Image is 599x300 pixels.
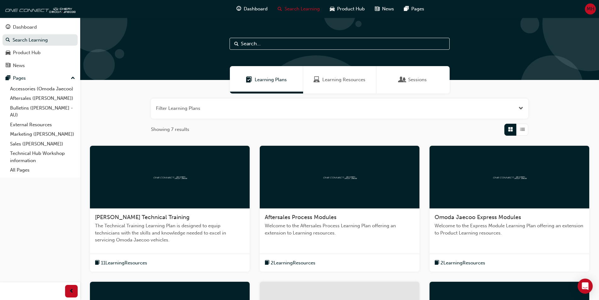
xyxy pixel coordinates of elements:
button: MH [585,3,596,14]
a: oneconnectAftersales Process ModulesWelcome to the Aftersales Process Learning Plan offering an e... [260,146,419,272]
img: oneconnect [492,174,527,180]
a: Learning PlansLearning Plans [230,66,303,93]
span: guage-icon [236,5,241,13]
span: news-icon [6,63,10,69]
div: Pages [13,75,26,82]
a: news-iconNews [370,3,399,15]
a: Learning ResourcesLearning Resources [303,66,376,93]
button: Pages [3,72,78,84]
a: Accessories (Omoda Jaecoo) [8,84,78,94]
a: oneconnectOmoda Jaecoo Express ModulesWelcome to the Express Module Learning Plan offering an ext... [430,146,589,272]
span: Grid [508,126,513,133]
span: Showing 7 results [151,126,189,133]
span: Aftersales Process Modules [265,214,336,221]
button: book-icon2LearningResources [265,259,315,267]
a: Product Hub [3,47,78,59]
span: Dashboard [244,5,268,13]
a: Dashboard [3,21,78,33]
a: Sales ([PERSON_NAME]) [8,139,78,149]
img: oneconnect [322,174,357,180]
span: car-icon [6,50,10,56]
span: pages-icon [404,5,409,13]
span: book-icon [435,259,439,267]
a: pages-iconPages [399,3,429,15]
span: Learning Resources [313,76,320,83]
div: Product Hub [13,49,41,56]
a: Technical Hub Workshop information [8,149,78,165]
span: 11 Learning Resources [101,259,147,267]
span: prev-icon [69,287,74,295]
span: Sessions [408,76,427,83]
a: SessionsSessions [376,66,450,93]
span: Learning Resources [322,76,365,83]
span: Search [234,40,239,48]
img: oneconnect [3,3,75,15]
span: up-icon [71,74,75,82]
span: guage-icon [6,25,10,30]
a: guage-iconDashboard [231,3,273,15]
span: List [520,126,525,133]
a: car-iconProduct Hub [325,3,370,15]
span: Welcome to the Aftersales Process Learning Plan offering an extension to Learning resources. [265,222,414,236]
span: News [382,5,394,13]
button: book-icon11LearningResources [95,259,147,267]
a: External Resources [8,120,78,130]
button: DashboardSearch LearningProduct HubNews [3,20,78,72]
span: Pages [411,5,424,13]
span: car-icon [330,5,335,13]
span: pages-icon [6,76,10,81]
div: Open Intercom Messenger [578,279,593,294]
div: Dashboard [13,24,37,31]
img: oneconnect [153,174,187,180]
span: [PERSON_NAME] Technical Training [95,214,190,221]
span: Learning Plans [255,76,287,83]
a: News [3,60,78,71]
span: book-icon [265,259,269,267]
a: oneconnect[PERSON_NAME] Technical TrainingThe Technical Training Learning Plan is designed to equ... [90,146,250,272]
span: Sessions [399,76,406,83]
button: book-icon2LearningResources [435,259,485,267]
span: 2 Learning Resources [271,259,315,267]
div: News [13,62,25,69]
span: Omoda Jaecoo Express Modules [435,214,521,221]
span: 2 Learning Resources [441,259,485,267]
a: Marketing ([PERSON_NAME]) [8,129,78,139]
span: search-icon [6,37,10,43]
span: Product Hub [337,5,365,13]
a: Aftersales ([PERSON_NAME]) [8,93,78,103]
span: news-icon [375,5,380,13]
a: Bulletins ([PERSON_NAME] - AU) [8,103,78,120]
span: MH [587,5,594,13]
button: Open the filter [519,105,523,112]
a: All Pages [8,165,78,175]
span: book-icon [95,259,100,267]
span: Welcome to the Express Module Learning Plan offering an extension to Product Learning resources. [435,222,584,236]
span: Search Learning [285,5,320,13]
span: search-icon [278,5,282,13]
span: Learning Plans [246,76,252,83]
input: Search... [230,38,450,50]
span: The Technical Training Learning Plan is designed to equip technicians with the skills and knowled... [95,222,245,244]
a: Search Learning [3,34,78,46]
a: search-iconSearch Learning [273,3,325,15]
